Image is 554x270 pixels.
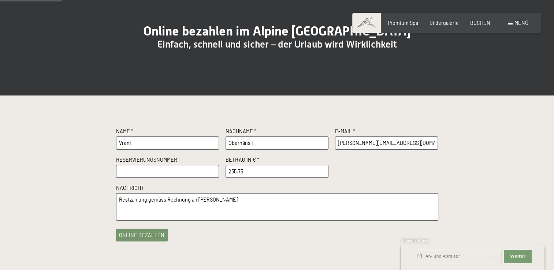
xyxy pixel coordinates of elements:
[116,156,219,165] label: Reservierungsnummer
[430,20,459,26] a: Bildergalerie
[226,156,329,165] label: Betrag in € *
[510,254,525,259] span: Weiter
[335,128,438,136] label: E-Mail *
[116,229,168,241] button: online bezahlen
[116,128,219,136] label: Name *
[504,250,532,263] button: Weiter
[401,238,428,243] span: Schnellanfrage
[116,184,438,193] label: Nachricht
[514,20,528,26] span: Menü
[157,39,397,50] span: Einfach, schnell und sicher – der Urlaub wird Wirklichkeit
[226,128,329,136] label: Nachname *
[143,23,411,38] span: Online bezahlen im Alpine [GEOGRAPHIC_DATA]
[388,20,418,26] a: Premium Spa
[470,20,490,26] a: BUCHEN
